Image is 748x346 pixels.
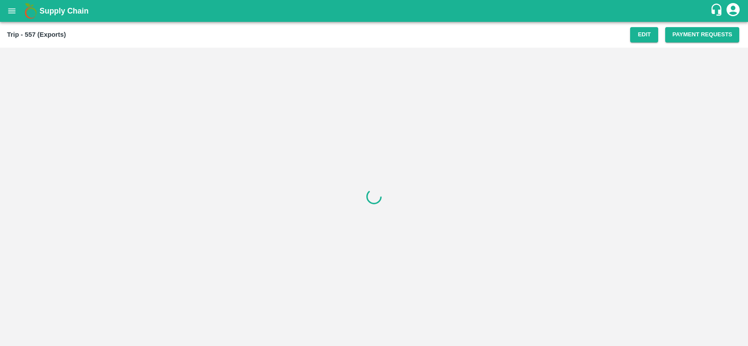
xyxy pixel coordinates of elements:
[725,2,741,20] div: account of current user
[710,3,725,19] div: customer-support
[665,27,739,42] button: Payment Requests
[7,31,66,38] b: Trip - 557 (Exports)
[22,2,39,20] img: logo
[630,27,658,42] button: Edit
[39,7,89,15] b: Supply Chain
[2,1,22,21] button: open drawer
[39,5,710,17] a: Supply Chain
